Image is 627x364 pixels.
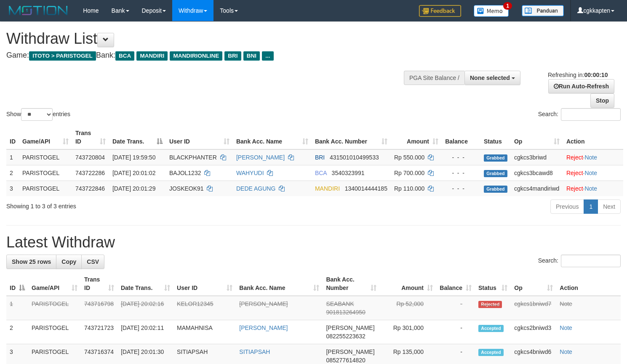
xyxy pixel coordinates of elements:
[81,320,117,344] td: 743721723
[394,170,424,176] span: Rp 700.000
[6,199,255,210] div: Showing 1 to 3 of 3 entries
[478,301,502,308] span: Rejected
[87,258,99,265] span: CSV
[484,154,507,162] span: Grabbed
[511,125,563,149] th: Op: activate to sort column ascending
[511,320,556,344] td: cgkcs2bniwd3
[19,125,72,149] th: Game/API: activate to sort column ascending
[584,199,598,214] a: 1
[173,320,236,344] td: MAMAHNISA
[239,348,270,355] a: SITIAPSAH
[560,324,572,331] a: Note
[332,170,365,176] span: Copy 3540323991 to clipboard
[419,5,461,17] img: Feedback.jpg
[464,71,520,85] button: None selected
[81,255,104,269] a: CSV
[75,154,105,161] span: 743720804
[236,185,275,192] a: DEDE AGUNG
[243,51,260,61] span: BNI
[511,149,563,165] td: cgkcs3briwd
[474,5,509,17] img: Button%20Memo.svg
[6,181,19,196] td: 3
[169,185,204,192] span: JOSKEOK91
[563,149,623,165] td: ·
[81,296,117,320] td: 743716798
[19,181,72,196] td: PARISTOGEL
[6,108,70,121] label: Show entries
[236,170,264,176] a: WAHYUDI
[538,255,621,267] label: Search:
[6,234,621,251] h1: Latest Withdraw
[561,108,621,121] input: Search:
[436,272,475,296] th: Balance: activate to sort column ascending
[503,2,512,10] span: 1
[436,296,475,320] td: -
[550,199,584,214] a: Previous
[224,51,241,61] span: BRI
[566,170,583,176] a: Reject
[484,170,507,177] span: Grabbed
[511,181,563,196] td: cgkcs4mandiriwd
[117,296,173,320] td: [DATE] 20:02:16
[262,51,273,61] span: ...
[511,296,556,320] td: cgkcs1bniwd7
[239,324,288,331] a: [PERSON_NAME]
[173,296,236,320] td: KELOR12345
[29,51,96,61] span: ITOTO > PARISTOGEL
[548,79,614,93] a: Run Auto-Refresh
[169,154,217,161] span: BLACKPHANTER
[28,272,81,296] th: Game/API: activate to sort column ascending
[117,272,173,296] th: Date Trans.: activate to sort column ascending
[391,125,442,149] th: Amount: activate to sort column ascending
[326,333,365,340] span: Copy 082255223632 to clipboard
[6,30,410,47] h1: Withdraw List
[584,185,597,192] a: Note
[556,272,621,296] th: Action
[315,154,325,161] span: BRI
[166,125,233,149] th: User ID: activate to sort column ascending
[326,300,354,307] span: SEABANK
[6,51,410,60] h4: Game: Bank:
[326,324,374,331] span: [PERSON_NAME]
[6,296,28,320] td: 1
[561,255,621,267] input: Search:
[548,72,608,78] span: Refreshing in:
[478,349,504,356] span: Accepted
[563,165,623,181] td: ·
[598,199,621,214] a: Next
[584,72,608,78] strong: 00:00:10
[566,185,583,192] a: Reject
[511,165,563,181] td: cgkcs3bcawd8
[566,154,583,161] a: Reject
[394,154,424,161] span: Rp 550.000
[522,5,564,16] img: panduan.png
[394,185,424,192] span: Rp 110.000
[19,165,72,181] td: PARISTOGEL
[6,165,19,181] td: 2
[480,125,511,149] th: Status
[560,300,572,307] a: Note
[6,255,56,269] a: Show 25 rows
[21,108,53,121] select: Showentries
[345,185,387,192] span: Copy 1340014444185 to clipboard
[380,320,436,344] td: Rp 301,000
[511,272,556,296] th: Op: activate to sort column ascending
[442,125,480,149] th: Balance
[81,272,117,296] th: Trans ID: activate to sort column ascending
[12,258,51,265] span: Show 25 rows
[538,108,621,121] label: Search:
[136,51,168,61] span: MANDIRI
[563,181,623,196] td: ·
[169,170,201,176] span: BAJOL1232
[380,272,436,296] th: Amount: activate to sort column ascending
[560,348,572,355] a: Note
[28,296,81,320] td: PARISTOGEL
[315,185,340,192] span: MANDIRI
[115,51,134,61] span: BCA
[75,170,105,176] span: 743722286
[61,258,76,265] span: Copy
[315,170,327,176] span: BCA
[563,125,623,149] th: Action
[590,93,614,108] a: Stop
[170,51,222,61] span: MANDIRIONLINE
